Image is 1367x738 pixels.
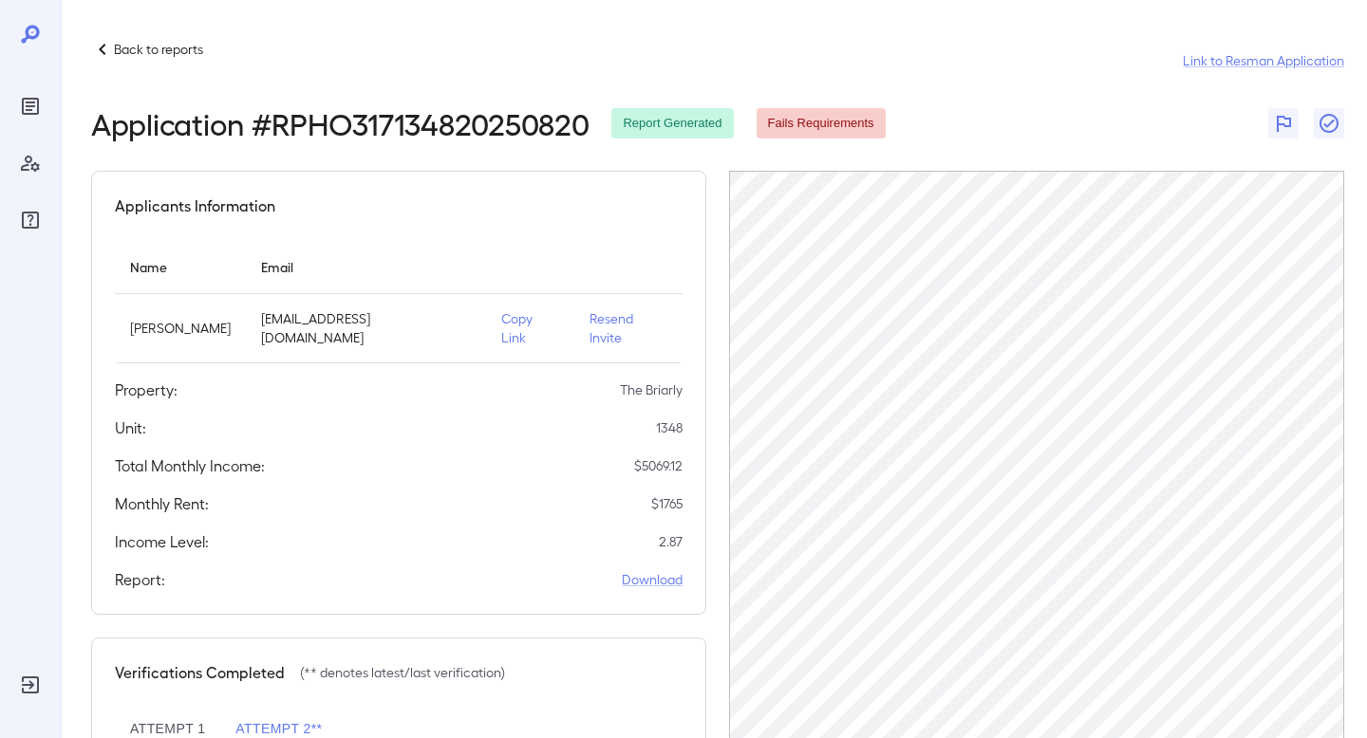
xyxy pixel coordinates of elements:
a: Link to Resman Application [1183,51,1344,70]
span: Report Generated [611,115,733,133]
h5: Report: [115,568,165,591]
p: [EMAIL_ADDRESS][DOMAIN_NAME] [261,309,471,347]
h5: Monthly Rent: [115,492,209,515]
p: $ 1765 [651,494,683,513]
p: Back to reports [114,40,203,59]
p: $ 5069.12 [634,456,683,475]
table: simple table [115,240,683,363]
h5: Total Monthly Income: [115,454,265,477]
p: 2.87 [659,532,683,551]
button: Close Report [1314,108,1344,138]
div: Log Out [15,670,46,700]
p: 1348 [656,418,683,437]
div: FAQ [15,205,46,235]
h5: Unit: [115,416,146,439]
p: Resend Invite [590,309,667,347]
span: Fails Requirements [757,115,886,133]
div: Manage Users [15,148,46,178]
h5: Verifications Completed [115,661,285,684]
h5: Applicants Information [115,194,275,217]
a: Download [622,570,683,589]
p: The Briarly [620,380,683,399]
p: (** denotes latest/last verification) [300,663,505,682]
h2: Application # RPHO317134820250820 [91,106,589,140]
p: [PERSON_NAME] [130,319,231,338]
h5: Income Level: [115,530,209,553]
th: Email [246,240,486,294]
h5: Property: [115,378,178,401]
div: Reports [15,91,46,121]
th: Name [115,240,246,294]
button: Flag Report [1268,108,1299,138]
p: Copy Link [501,309,559,347]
